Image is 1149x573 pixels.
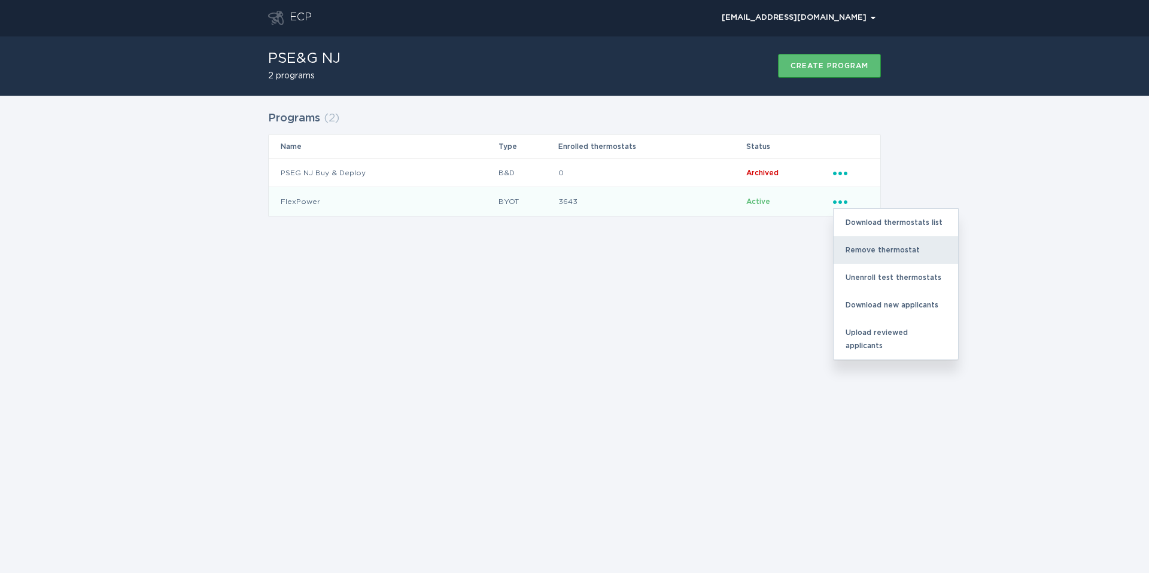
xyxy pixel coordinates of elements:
[834,236,958,264] div: Remove thermostat
[498,135,558,159] th: Type
[269,159,498,187] td: PSEG NJ Buy & Deploy
[269,187,880,216] tr: 03b915d067d94c92b9b79925a617f059
[722,14,876,22] div: [EMAIL_ADDRESS][DOMAIN_NAME]
[716,9,881,27] div: Popover menu
[834,291,958,319] div: Download new applicants
[268,51,341,66] h1: PSE&G NJ
[746,135,832,159] th: Status
[498,159,558,187] td: B&D
[558,187,746,216] td: 3643
[834,209,958,236] div: Download thermostats list
[778,54,881,78] button: Create program
[268,11,284,25] button: Go to dashboard
[558,159,746,187] td: 0
[324,113,339,124] span: ( 2 )
[269,187,498,216] td: FlexPower
[269,135,880,159] tr: Table Headers
[833,166,868,179] div: Popover menu
[268,72,341,80] h2: 2 programs
[290,11,312,25] div: ECP
[716,9,881,27] button: Open user account details
[791,62,868,69] div: Create program
[834,319,958,359] div: Upload reviewed applicants
[834,264,958,291] div: Unenroll test thermostats
[498,187,558,216] td: BYOT
[746,169,779,176] span: Archived
[269,159,880,187] tr: c1bd43f393c34b318c725da59b5fc360
[269,135,498,159] th: Name
[558,135,746,159] th: Enrolled thermostats
[746,198,770,205] span: Active
[268,108,320,129] h2: Programs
